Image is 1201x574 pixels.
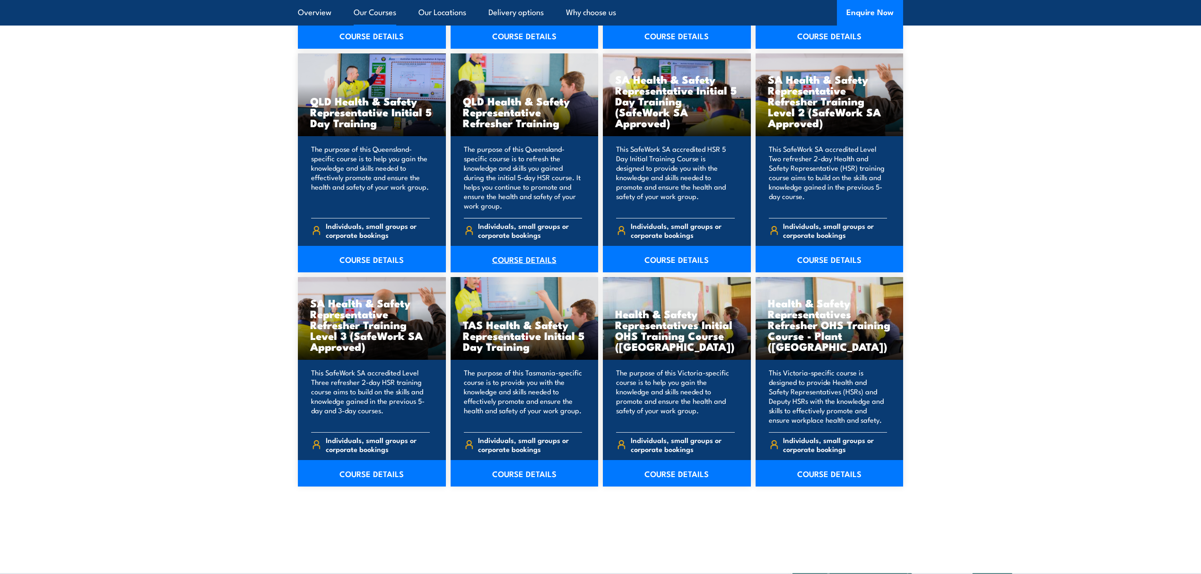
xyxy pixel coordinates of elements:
h3: SA Health & Safety Representative Refresher Training Level 2 (SafeWork SA Approved) [768,74,891,128]
a: COURSE DETAILS [451,246,599,272]
a: COURSE DETAILS [298,22,446,49]
span: Individuals, small groups or corporate bookings [783,435,887,453]
h3: QLD Health & Safety Representative Refresher Training [463,96,586,128]
span: Individuals, small groups or corporate bookings [631,435,735,453]
h3: SA Health & Safety Representative Initial 5 Day Training (SafeWork SA Approved) [615,74,739,128]
h3: Health & Safety Representatives Initial OHS Training Course ([GEOGRAPHIC_DATA]) [615,308,739,352]
a: COURSE DETAILS [756,246,904,272]
p: The purpose of this Queensland-specific course is to refresh the knowledge and skills you gained ... [464,144,583,210]
a: COURSE DETAILS [756,460,904,487]
a: COURSE DETAILS [451,460,599,487]
span: Individuals, small groups or corporate bookings [478,435,582,453]
h3: QLD Health & Safety Representative Initial 5 Day Training [310,96,434,128]
h3: Health & Safety Representatives Refresher OHS Training Course - Plant ([GEOGRAPHIC_DATA]) [768,297,891,352]
p: The purpose of this Tasmania-specific course is to provide you with the knowledge and skills need... [464,368,583,425]
p: This SafeWork SA accredited Level Two refresher 2-day Health and Safety Representative (HSR) trai... [769,144,888,210]
a: COURSE DETAILS [298,246,446,272]
p: This Victoria-specific course is designed to provide Health and Safety Representatives (HSRs) and... [769,368,888,425]
span: Individuals, small groups or corporate bookings [631,221,735,239]
span: Individuals, small groups or corporate bookings [783,221,887,239]
a: COURSE DETAILS [603,246,751,272]
h3: SA Health & Safety Representative Refresher Training Level 3 (SafeWork SA Approved) [310,297,434,352]
a: COURSE DETAILS [298,460,446,487]
p: The purpose of this Queensland-specific course is to help you gain the knowledge and skills neede... [311,144,430,210]
a: COURSE DETAILS [603,22,751,49]
p: The purpose of this Victoria-specific course is to help you gain the knowledge and skills needed ... [616,368,735,425]
p: This SafeWork SA accredited Level Three refresher 2-day HSR training course aims to build on the ... [311,368,430,425]
a: COURSE DETAILS [603,460,751,487]
span: Individuals, small groups or corporate bookings [326,435,430,453]
span: Individuals, small groups or corporate bookings [326,221,430,239]
a: COURSE DETAILS [756,22,904,49]
a: COURSE DETAILS [451,22,599,49]
p: This SafeWork SA accredited HSR 5 Day Initial Training Course is designed to provide you with the... [616,144,735,210]
span: Individuals, small groups or corporate bookings [478,221,582,239]
h3: TAS Health & Safety Representative Initial 5 Day Training [463,319,586,352]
